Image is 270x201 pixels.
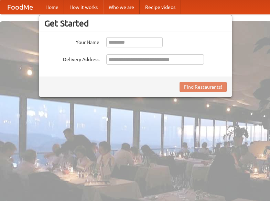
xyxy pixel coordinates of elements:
[44,37,99,46] label: Your Name
[140,0,181,14] a: Recipe videos
[44,18,227,29] h3: Get Started
[103,0,140,14] a: Who we are
[40,0,64,14] a: Home
[0,0,40,14] a: FoodMe
[44,54,99,63] label: Delivery Address
[180,82,227,92] button: Find Restaurants!
[64,0,103,14] a: How it works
